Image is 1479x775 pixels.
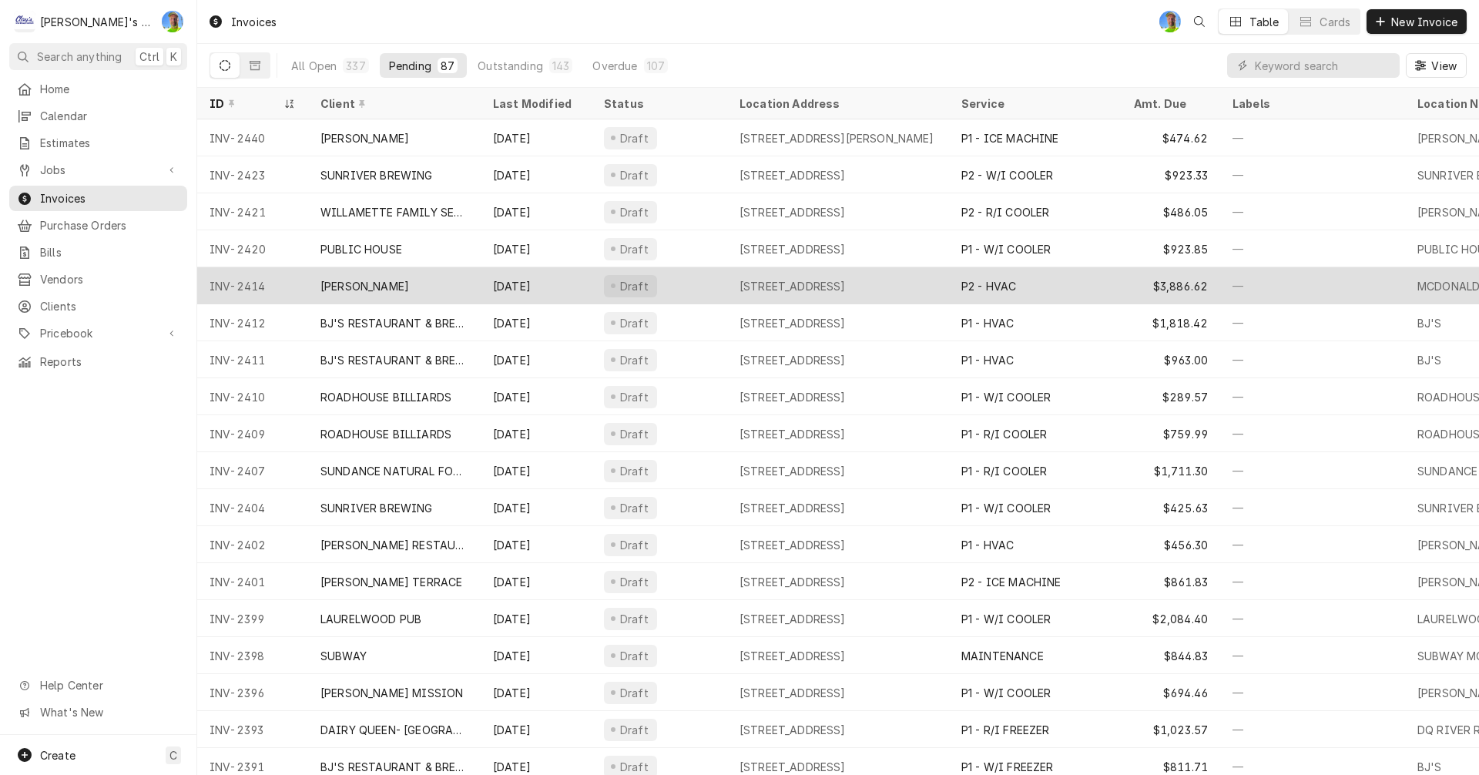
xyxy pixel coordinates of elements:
[1187,9,1212,34] button: Open search
[647,58,665,74] div: 107
[1417,352,1442,368] div: BJ'S
[1122,711,1220,748] div: $1,023.57
[481,489,592,526] div: [DATE]
[739,685,846,701] div: [STREET_ADDRESS]
[1122,193,1220,230] div: $486.05
[961,167,1053,183] div: P2 - W/I COOLER
[618,722,651,738] div: Draft
[40,162,156,178] span: Jobs
[320,167,433,183] div: SUNRIVER BREWING
[320,463,468,479] div: SUNDANCE NATURAL FOODS
[1122,267,1220,304] div: $3,886.62
[40,325,156,341] span: Pricebook
[1220,193,1405,230] div: —
[40,271,179,287] span: Vendors
[961,685,1051,701] div: P1 - W/I COOLER
[9,103,187,129] a: Calendar
[320,611,421,627] div: LAURELWOOD PUB
[9,320,187,346] a: Go to Pricebook
[389,58,431,74] div: Pending
[739,167,846,183] div: [STREET_ADDRESS]
[739,500,846,516] div: [STREET_ADDRESS]
[40,190,179,206] span: Invoices
[320,574,462,590] div: [PERSON_NAME] TERRACE
[197,193,308,230] div: INV-2421
[618,167,651,183] div: Draft
[9,43,187,70] button: Search anythingCtrlK
[961,204,1049,220] div: P2 - R/I COOLER
[618,463,651,479] div: Draft
[1122,637,1220,674] div: $844.83
[481,230,592,267] div: [DATE]
[40,677,178,693] span: Help Center
[40,354,179,370] span: Reports
[9,349,187,374] a: Reports
[320,130,409,146] div: [PERSON_NAME]
[320,389,451,405] div: ROADHOUSE BILLIARDS
[961,537,1014,553] div: P1 - HVAC
[739,130,934,146] div: [STREET_ADDRESS][PERSON_NAME]
[1122,600,1220,637] div: $2,084.40
[197,119,308,156] div: INV-2440
[197,304,308,341] div: INV-2412
[1159,11,1181,32] div: Greg Austin's Avatar
[1122,526,1220,563] div: $456.30
[1220,119,1405,156] div: —
[739,574,846,590] div: [STREET_ADDRESS]
[320,204,468,220] div: WILLAMETTE FAMILY SERVICES
[1122,674,1220,711] div: $694.46
[481,415,592,452] div: [DATE]
[961,648,1044,664] div: MAINTENANCE
[291,58,337,74] div: All Open
[346,58,365,74] div: 337
[1367,9,1467,34] button: New Invoice
[320,241,402,257] div: PUBLIC HOUSE
[1134,96,1205,112] div: Amt. Due
[739,611,846,627] div: [STREET_ADDRESS]
[618,648,651,664] div: Draft
[739,426,846,442] div: [STREET_ADDRESS]
[739,648,846,664] div: [STREET_ADDRESS]
[618,204,651,220] div: Draft
[618,278,651,294] div: Draft
[1220,378,1405,415] div: —
[481,304,592,341] div: [DATE]
[961,278,1016,294] div: P2 - HVAC
[169,747,177,763] span: C
[170,49,177,65] span: K
[961,722,1050,738] div: P1 - R/I FREEZER
[320,352,468,368] div: BJ'S RESTAURANT & BREWHOUSE
[37,49,122,65] span: Search anything
[14,11,35,32] div: Clay's Refrigeration's Avatar
[1122,156,1220,193] div: $923.33
[320,685,463,701] div: [PERSON_NAME] MISSION
[9,186,187,211] a: Invoices
[1320,14,1350,30] div: Cards
[1220,489,1405,526] div: —
[162,11,183,32] div: GA
[40,81,179,97] span: Home
[961,315,1014,331] div: P1 - HVAC
[739,537,846,553] div: [STREET_ADDRESS]
[481,711,592,748] div: [DATE]
[14,11,35,32] div: C
[618,537,651,553] div: Draft
[40,14,153,30] div: [PERSON_NAME]'s Refrigeration
[1417,315,1442,331] div: BJ'S
[9,700,187,725] a: Go to What's New
[1220,674,1405,711] div: —
[961,463,1047,479] div: P1 - R/I COOLER
[320,722,468,738] div: DAIRY QUEEN- [GEOGRAPHIC_DATA]
[197,637,308,674] div: INV-2398
[1388,14,1461,30] span: New Invoice
[9,673,187,698] a: Go to Help Center
[320,426,451,442] div: ROADHOUSE BILLIARDS
[40,108,179,124] span: Calendar
[618,426,651,442] div: Draft
[481,563,592,600] div: [DATE]
[1122,230,1220,267] div: $923.85
[162,11,183,32] div: Greg Austin's Avatar
[739,241,846,257] div: [STREET_ADDRESS]
[481,526,592,563] div: [DATE]
[1220,156,1405,193] div: —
